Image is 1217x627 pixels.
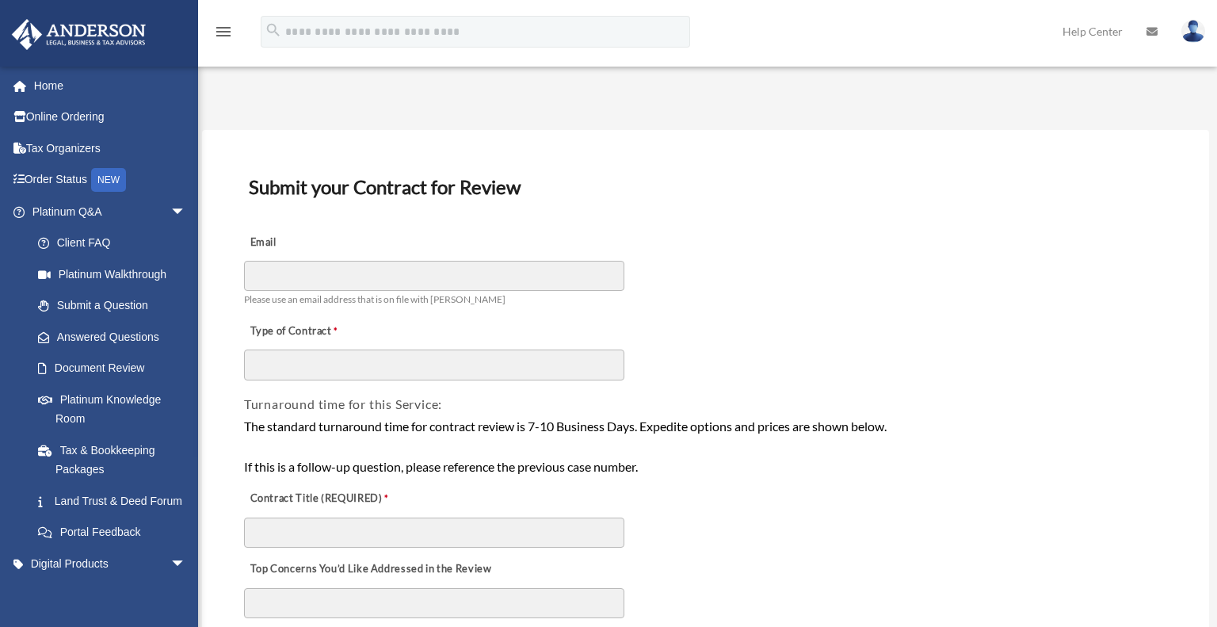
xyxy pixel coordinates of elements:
label: Email [244,231,402,254]
span: arrow_drop_down [170,548,202,580]
a: Home [11,70,210,101]
label: Type of Contract [244,320,402,342]
span: Please use an email address that is on file with [PERSON_NAME] [244,293,505,305]
a: Portal Feedback [22,517,210,549]
a: Digital Productsarrow_drop_down [11,548,210,579]
img: Anderson Advisors Platinum Portal [7,19,151,50]
a: Order StatusNEW [11,164,210,197]
div: The standard turnaround time for contract review is 7-10 Business Days. Expedite options and pric... [244,416,1167,477]
i: search [265,21,282,39]
a: menu [214,28,233,41]
a: Document Review [22,353,202,384]
span: Turnaround time for this Service: [244,396,442,411]
img: User Pic [1181,20,1205,43]
div: NEW [91,168,126,192]
label: Top Concerns You’d Like Addressed in the Review [244,559,496,581]
a: Answered Questions [22,321,210,353]
a: Tax & Bookkeeping Packages [22,434,210,485]
a: Platinum Walkthrough [22,258,210,290]
a: Land Trust & Deed Forum [22,485,210,517]
a: Platinum Knowledge Room [22,384,210,434]
a: Client FAQ [22,227,210,259]
a: Platinum Q&Aarrow_drop_down [11,196,210,227]
a: Tax Organizers [11,132,210,164]
label: Contract Title (REQUIRED) [244,487,402,510]
a: Online Ordering [11,101,210,133]
span: arrow_drop_down [170,196,202,228]
i: menu [214,22,233,41]
a: Submit a Question [22,290,210,322]
h3: Submit your Contract for Review [242,170,1169,204]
